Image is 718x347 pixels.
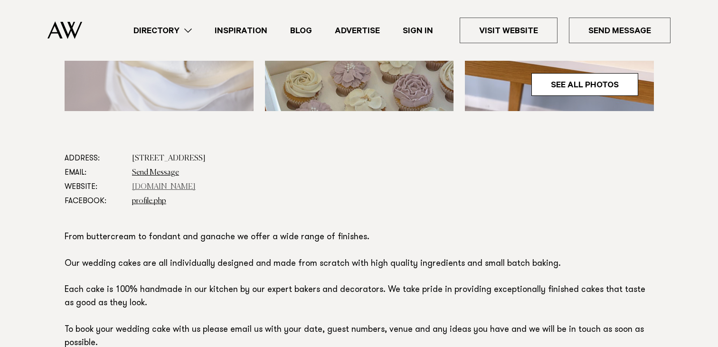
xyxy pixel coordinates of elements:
[531,73,638,96] a: See All Photos
[122,24,203,37] a: Directory
[65,180,124,194] dt: Website:
[65,194,124,208] dt: Facebook:
[391,24,444,37] a: Sign In
[47,21,82,39] img: Auckland Weddings Logo
[132,151,653,166] dd: [STREET_ADDRESS]
[203,24,279,37] a: Inspiration
[569,18,671,43] a: Send Message
[132,197,166,205] a: profile.php
[460,18,557,43] a: Visit Website
[323,24,391,37] a: Advertise
[279,24,323,37] a: Blog
[65,166,124,180] dt: Email:
[132,169,179,177] a: Send Message
[132,183,196,191] a: [DOMAIN_NAME]
[65,151,124,166] dt: Address:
